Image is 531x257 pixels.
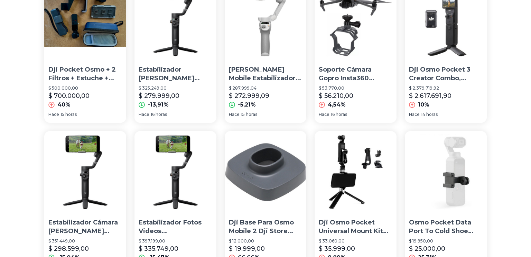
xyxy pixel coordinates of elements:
span: Hace [229,112,240,117]
p: $ 2.379.719,92 [409,85,483,91]
p: -13,91% [148,101,169,109]
p: Estabilizador Cámara [PERSON_NAME] Mobile 6 Trípode Fotos Videos [48,218,122,236]
img: Dji Base Para Osmo Mobile 2 Dji Store Norcenter [225,131,307,213]
span: Hace [319,112,329,117]
span: 15 horas [60,112,77,117]
p: Dji Base Para Osmo Mobile 2 Dji Store Norcenter [229,218,302,236]
span: Hace [48,112,59,117]
p: $ 19.950,00 [409,238,483,244]
p: $ 500.000,00 [48,85,122,91]
span: Hace [139,112,149,117]
span: Hace [409,112,420,117]
span: 15 horas [241,112,257,117]
p: $ 35.999,00 [319,244,355,254]
p: Estabilizador [PERSON_NAME] Mobile 6 Trípode Fotos Y Videos Usb C [139,65,212,83]
p: $ 53.770,00 [319,85,392,91]
p: $ 272.999,09 [229,91,269,101]
span: 16 horas [331,112,347,117]
p: Dji Pocket Osmo + 2 Filtros + Estuche + Soporte Celular [48,65,122,83]
p: $ 2.617.691,90 [409,91,451,101]
p: Soporte Cámara Gopro Insta360 [PERSON_NAME] 3/3pro [319,65,392,83]
p: 10% [418,101,429,109]
p: $ 25.000,00 [409,244,445,254]
p: Dji Osmo Pocket Universal Mount Kit Pgytech - Dji Store [319,218,392,236]
p: $ 56.210,00 [319,91,353,101]
p: $ 19.999,00 [229,244,265,254]
p: Estabilizador Fotos Videos [PERSON_NAME] Mobile 6 Cámara Celular [139,218,212,236]
p: $ 700.000,00 [48,91,90,101]
p: $ 298.599,00 [48,244,89,254]
span: 14 horas [421,112,438,117]
p: $ 12.000,00 [229,238,302,244]
p: 40% [57,101,71,109]
img: Dji Osmo Pocket Universal Mount Kit Pgytech - Dji Store [315,131,397,213]
p: $ 33.060,00 [319,238,392,244]
img: Osmo Pocket Data Port To Cold Shoe Uni. Mount - Dji Store [405,131,487,213]
p: $ 351.449,00 [48,238,122,244]
p: 4,54% [328,101,346,109]
p: $ 335.749,00 [139,244,178,254]
p: $ 325.249,00 [139,85,212,91]
p: $ 397.199,00 [139,238,212,244]
p: $ 287.999,04 [229,85,302,91]
p: $ 279.999,00 [139,91,179,101]
img: Estabilizador Cámara Dji Osmo Mobile 6 Trípode Fotos Videos [44,131,126,213]
p: [PERSON_NAME] Mobile Estabilizador Gimbal Om Se Dji Unicenter [229,65,302,83]
p: -5,21% [238,101,256,109]
img: Estabilizador Fotos Videos Dji Osmo Mobile 6 Cámara Celular [134,131,216,213]
span: 16 horas [151,112,167,117]
p: Osmo Pocket Data Port To Cold Shoe Uni. [GEOGRAPHIC_DATA] Store [409,218,483,236]
p: Dji Osmo Pocket 3 Creator Combo, Cámara De Vlogging [409,65,483,83]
